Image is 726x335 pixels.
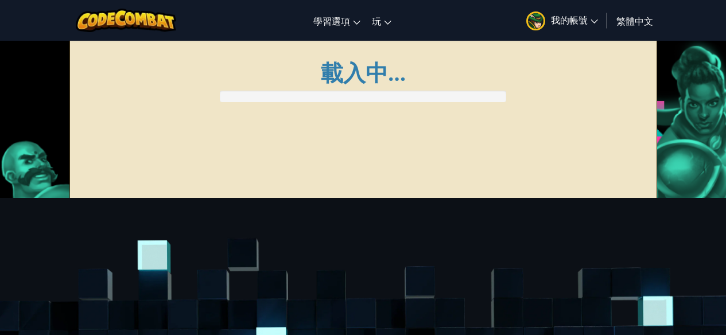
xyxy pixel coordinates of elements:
[521,2,604,38] a: 我的帳號
[611,5,659,36] a: 繁體中文
[76,9,176,32] img: CodeCombat logo
[616,15,653,27] span: 繁體中文
[526,11,545,30] img: avatar
[372,15,381,27] span: 玩
[366,5,397,36] a: 玩
[308,5,366,36] a: 學習選項
[313,15,350,27] span: 學習選項
[77,61,650,85] h1: 載入中…
[551,14,598,26] span: 我的帳號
